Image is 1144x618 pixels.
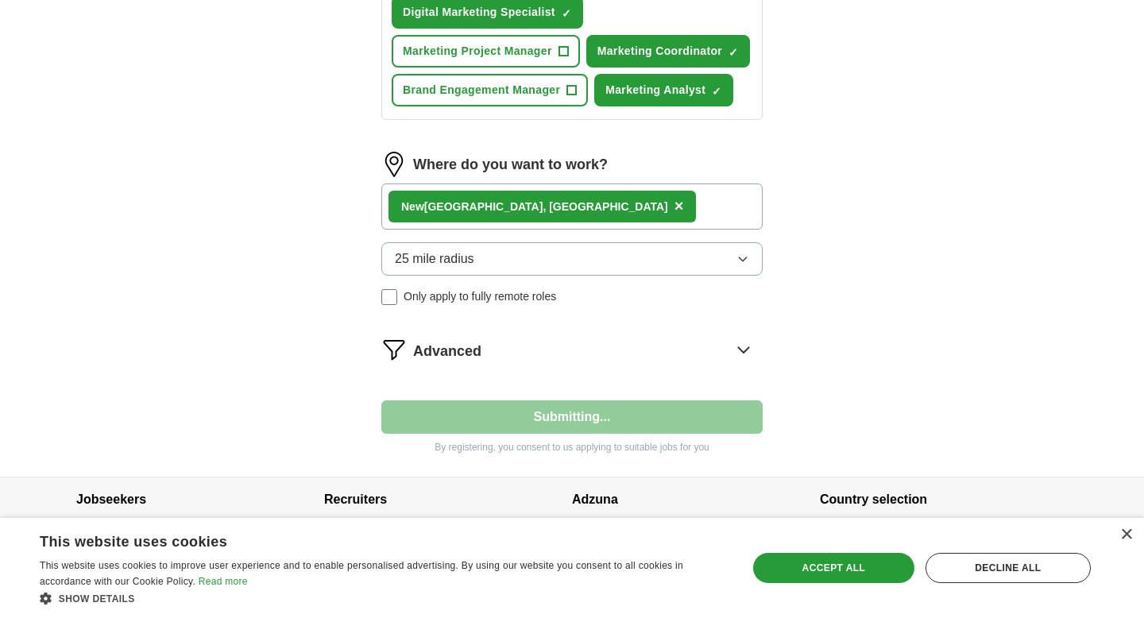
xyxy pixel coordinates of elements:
[674,197,684,214] span: ×
[594,74,733,106] button: Marketing Analyst✓
[753,553,914,583] div: Accept all
[381,289,397,305] input: Only apply to fully remote roles
[401,200,424,213] strong: New
[381,440,763,454] p: By registering, you consent to us applying to suitable jobs for you
[381,152,407,177] img: location.png
[562,7,571,20] span: ✓
[1120,529,1132,541] div: Close
[403,4,555,21] span: Digital Marketing Specialist
[392,35,580,68] button: Marketing Project Manager
[597,43,722,60] span: Marketing Coordinator
[59,593,135,604] span: Show details
[820,477,1068,522] h4: Country selection
[605,82,705,98] span: Marketing Analyst
[729,46,738,59] span: ✓
[674,195,684,218] button: ×
[40,560,683,587] span: This website uses cookies to improve user experience and to enable personalised advertising. By u...
[40,527,687,551] div: This website uses cookies
[926,553,1091,583] div: Decline all
[712,85,721,98] span: ✓
[40,590,727,606] div: Show details
[403,43,552,60] span: Marketing Project Manager
[413,341,481,362] span: Advanced
[403,82,560,98] span: Brand Engagement Manager
[404,288,556,305] span: Only apply to fully remote roles
[586,35,750,68] button: Marketing Coordinator✓
[381,337,407,362] img: filter
[381,242,763,276] button: 25 mile radius
[401,199,668,215] div: [GEOGRAPHIC_DATA], [GEOGRAPHIC_DATA]
[395,249,474,268] span: 25 mile radius
[392,74,588,106] button: Brand Engagement Manager
[199,576,248,587] a: Read more, opens a new window
[381,400,763,434] button: Submitting...
[413,154,608,176] label: Where do you want to work?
